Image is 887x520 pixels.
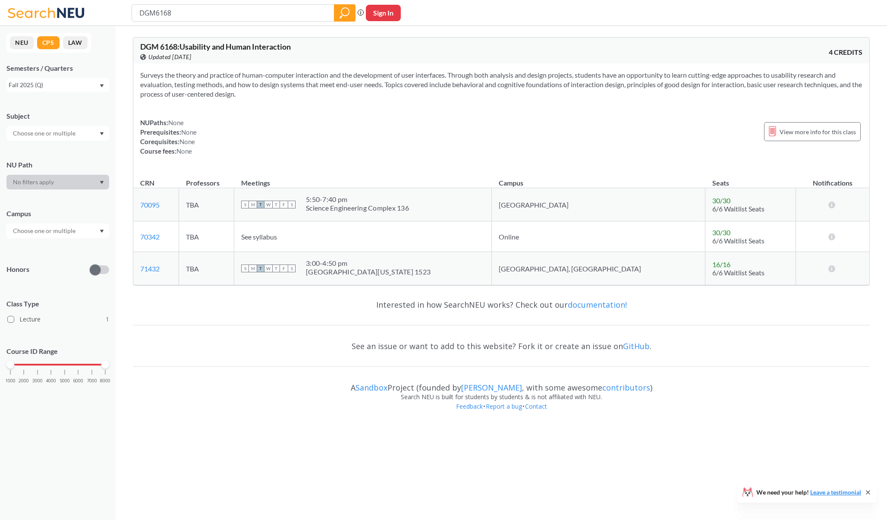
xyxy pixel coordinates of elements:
[176,147,192,155] span: None
[288,201,296,208] span: S
[712,205,764,213] span: 6/6 Waitlist Seats
[6,299,109,309] span: Class Type
[306,259,431,268] div: 3:00 - 4:50 pm
[19,378,29,383] span: 2000
[100,132,104,136] svg: Dropdown arrow
[492,170,705,188] th: Campus
[140,42,291,51] span: DGM 6168 : Usability and Human Interaction
[63,36,88,49] button: LAW
[100,378,110,383] span: 8000
[73,378,83,383] span: 6000
[796,170,869,188] th: Notifications
[280,265,288,272] span: F
[810,488,861,496] a: Leave a testimonial
[485,402,522,410] a: Report a bug
[264,265,272,272] span: W
[306,204,409,212] div: Science Engineering Complex 136
[179,138,195,145] span: None
[340,7,350,19] svg: magnifying glass
[249,265,257,272] span: M
[148,52,191,62] span: Updated [DATE]
[280,201,288,208] span: F
[6,160,109,170] div: NU Path
[133,392,870,402] div: Search NEU is built for students by students & is not affiliated with NEU.
[6,126,109,141] div: Dropdown arrow
[133,402,870,424] div: • •
[602,382,650,393] a: contributors
[241,233,277,241] span: See syllabus
[249,201,257,208] span: M
[140,70,862,99] section: Surveys the theory and practice of human-computer interaction and the development of user interfa...
[106,315,109,324] span: 1
[306,268,431,276] div: [GEOGRAPHIC_DATA][US_STATE] 1523
[6,175,109,189] div: Dropdown arrow
[140,233,160,241] a: 70342
[492,188,705,221] td: [GEOGRAPHIC_DATA]
[133,292,870,317] div: Interested in how SearchNEU works? Check out our
[179,221,234,252] td: TBA
[366,5,401,21] button: Sign In
[288,265,296,272] span: S
[140,201,160,209] a: 70095
[6,265,29,274] p: Honors
[241,265,249,272] span: S
[9,128,81,139] input: Choose one or multiple
[6,209,109,218] div: Campus
[829,47,862,57] span: 4 CREDITS
[257,201,264,208] span: T
[181,128,197,136] span: None
[568,299,627,310] a: documentation!
[756,489,861,495] span: We need your help!
[334,4,355,22] div: magnifying glass
[257,265,264,272] span: T
[138,6,328,20] input: Class, professor, course number, "phrase"
[6,224,109,238] div: Dropdown arrow
[623,341,650,351] a: GitHub
[6,347,109,356] p: Course ID Range
[6,78,109,92] div: Fall 2025 (Q)Dropdown arrow
[712,196,730,205] span: 30 / 30
[140,118,197,156] div: NUPaths: Prerequisites: Corequisites: Course fees:
[168,119,184,126] span: None
[46,378,56,383] span: 4000
[140,265,160,273] a: 71432
[133,375,870,392] div: A Project (founded by , with some awesome )
[705,170,796,188] th: Seats
[712,260,730,268] span: 16 / 16
[6,111,109,121] div: Subject
[272,201,280,208] span: T
[306,195,409,204] div: 5:50 - 7:40 pm
[60,378,70,383] span: 5000
[492,252,705,285] td: [GEOGRAPHIC_DATA], [GEOGRAPHIC_DATA]
[179,170,234,188] th: Professors
[9,226,81,236] input: Choose one or multiple
[780,126,856,137] span: View more info for this class
[5,378,16,383] span: 1000
[241,201,249,208] span: S
[712,236,764,245] span: 6/6 Waitlist Seats
[140,178,154,188] div: CRN
[234,170,492,188] th: Meetings
[32,378,43,383] span: 3000
[7,314,109,325] label: Lecture
[712,228,730,236] span: 30 / 30
[100,230,104,233] svg: Dropdown arrow
[264,201,272,208] span: W
[525,402,547,410] a: Contact
[10,36,34,49] button: NEU
[87,378,97,383] span: 7000
[9,80,99,90] div: Fall 2025 (Q)
[456,402,483,410] a: Feedback
[37,36,60,49] button: CPS
[6,63,109,73] div: Semesters / Quarters
[100,181,104,184] svg: Dropdown arrow
[492,221,705,252] td: Online
[179,252,234,285] td: TBA
[461,382,522,393] a: [PERSON_NAME]
[179,188,234,221] td: TBA
[133,334,870,359] div: See an issue or want to add to this website? Fork it or create an issue on .
[355,382,387,393] a: Sandbox
[272,265,280,272] span: T
[712,268,764,277] span: 6/6 Waitlist Seats
[100,84,104,88] svg: Dropdown arrow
